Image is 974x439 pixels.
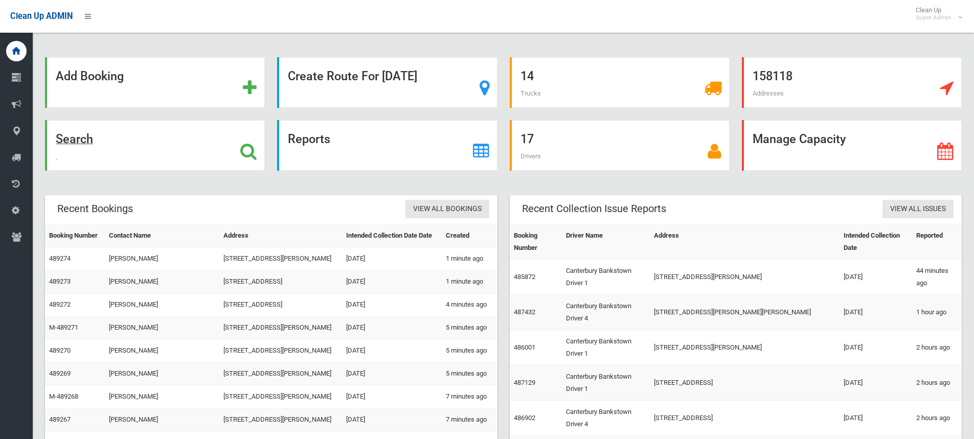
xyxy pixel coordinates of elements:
td: [DATE] [840,330,912,365]
td: [STREET_ADDRESS] [650,401,840,436]
td: [PERSON_NAME] [105,339,219,362]
th: Intended Collection Date Date [342,224,442,247]
td: [STREET_ADDRESS][PERSON_NAME] [219,385,342,408]
th: Intended Collection Date [840,224,912,260]
strong: 158118 [753,69,792,83]
a: 485872 [514,273,535,281]
td: 2 hours ago [912,401,962,436]
th: Booking Number [45,224,105,247]
a: 14 Trucks [510,57,730,108]
td: 2 hours ago [912,330,962,365]
td: [DATE] [840,260,912,295]
span: Clean Up [911,6,961,21]
a: Manage Capacity [742,120,962,171]
a: 158118 Addresses [742,57,962,108]
td: 1 hour ago [912,295,962,330]
td: [STREET_ADDRESS] [219,270,342,293]
strong: Search [56,132,93,146]
a: M-489268 [49,392,78,400]
td: 4 minutes ago [442,293,497,316]
td: [STREET_ADDRESS][PERSON_NAME][PERSON_NAME] [650,295,840,330]
td: [STREET_ADDRESS][PERSON_NAME] [219,316,342,339]
a: Add Booking [45,57,265,108]
td: 5 minutes ago [442,362,497,385]
td: [PERSON_NAME] [105,385,219,408]
a: M-489271 [49,324,78,331]
td: Canterbury Bankstown Driver 1 [562,260,650,295]
td: [PERSON_NAME] [105,408,219,431]
td: [DATE] [840,295,912,330]
td: [DATE] [342,316,442,339]
strong: 17 [520,132,534,146]
a: Reports [277,120,497,171]
td: [STREET_ADDRESS][PERSON_NAME] [219,339,342,362]
td: Canterbury Bankstown Driver 4 [562,295,650,330]
td: [DATE] [342,339,442,362]
th: Reported [912,224,962,260]
span: Clean Up ADMIN [10,11,73,21]
th: Contact Name [105,224,219,247]
td: Canterbury Bankstown Driver 1 [562,365,650,401]
td: [DATE] [342,247,442,270]
a: View All Issues [882,200,954,219]
td: 2 hours ago [912,365,962,401]
td: [PERSON_NAME] [105,247,219,270]
a: 489273 [49,278,71,285]
td: 7 minutes ago [442,385,497,408]
td: [DATE] [342,408,442,431]
th: Booking Number [510,224,562,260]
a: 489267 [49,415,71,423]
td: [DATE] [342,270,442,293]
th: Address [650,224,840,260]
strong: Manage Capacity [753,132,846,146]
td: Canterbury Bankstown Driver 1 [562,330,650,365]
a: 486001 [514,343,535,351]
td: [STREET_ADDRESS] [219,293,342,316]
td: [PERSON_NAME] [105,316,219,339]
a: 17 Drivers [510,120,730,171]
td: [STREET_ADDRESS][PERSON_NAME] [219,247,342,270]
td: [PERSON_NAME] [105,270,219,293]
td: 5 minutes ago [442,316,497,339]
td: 7 minutes ago [442,408,497,431]
td: [STREET_ADDRESS][PERSON_NAME] [650,260,840,295]
span: Trucks [520,89,541,97]
td: 44 minutes ago [912,260,962,295]
td: 5 minutes ago [442,339,497,362]
a: Search [45,120,265,171]
th: Driver Name [562,224,650,260]
th: Created [442,224,497,247]
a: 486902 [514,414,535,422]
td: [STREET_ADDRESS][PERSON_NAME] [650,330,840,365]
td: [PERSON_NAME] [105,293,219,316]
span: Drivers [520,152,541,160]
a: 489272 [49,301,71,308]
td: 1 minute ago [442,247,497,270]
td: [STREET_ADDRESS][PERSON_NAME] [219,362,342,385]
a: 487129 [514,379,535,386]
td: [DATE] [840,365,912,401]
td: Canterbury Bankstown Driver 4 [562,401,650,436]
td: [DATE] [342,362,442,385]
strong: Reports [288,132,330,146]
strong: 14 [520,69,534,83]
strong: Create Route For [DATE] [288,69,417,83]
td: [STREET_ADDRESS] [650,365,840,401]
td: [DATE] [342,385,442,408]
th: Address [219,224,342,247]
small: Super Admin [916,14,951,21]
a: 489274 [49,255,71,262]
a: 487432 [514,308,535,316]
td: [STREET_ADDRESS][PERSON_NAME] [219,408,342,431]
td: [DATE] [840,401,912,436]
td: [PERSON_NAME] [105,362,219,385]
a: 489270 [49,346,71,354]
a: Create Route For [DATE] [277,57,497,108]
td: 1 minute ago [442,270,497,293]
a: View All Bookings [405,200,489,219]
strong: Add Booking [56,69,124,83]
header: Recent Collection Issue Reports [510,199,678,219]
header: Recent Bookings [45,199,145,219]
a: 489269 [49,369,71,377]
td: [DATE] [342,293,442,316]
